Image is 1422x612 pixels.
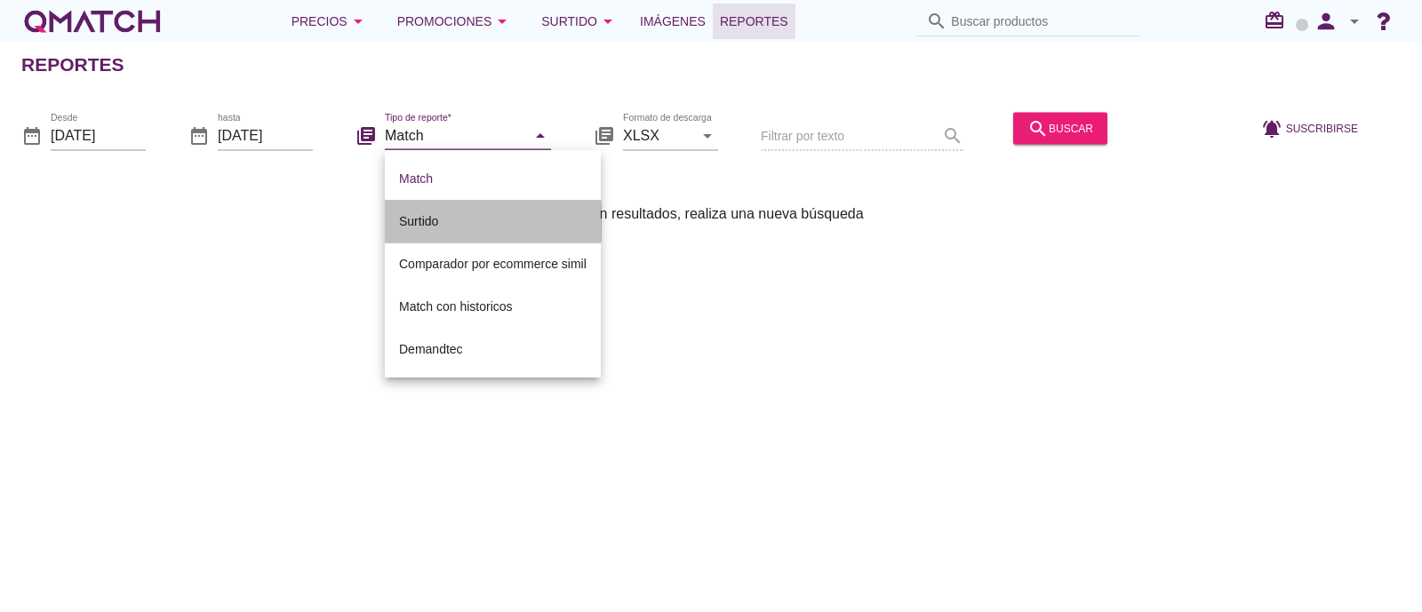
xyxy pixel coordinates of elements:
h2: Reportes [21,51,124,79]
i: arrow_drop_down [597,11,619,32]
i: redeem [1264,10,1292,31]
i: library_books [594,124,615,146]
i: search [926,11,947,32]
button: Suscribirse [1247,112,1372,144]
a: white-qmatch-logo [21,4,164,39]
button: Surtido [527,4,633,39]
div: Match con historicos [399,296,587,317]
div: Comparador por ecommerce simil [399,253,587,274]
i: arrow_drop_down [697,124,718,146]
i: date_range [188,124,210,146]
div: Demandtec [399,338,587,360]
input: Tipo de reporte* [385,121,526,149]
span: Sin resultados, realiza una nueva búsqueda [587,203,863,225]
i: person [1308,9,1344,34]
a: Imágenes [633,4,713,39]
span: Imágenes [640,11,706,32]
i: notifications_active [1261,117,1286,139]
div: Surtido [541,11,619,32]
div: Match [399,168,587,189]
i: search [1027,117,1049,139]
div: Promociones [397,11,514,32]
button: Precios [277,4,383,39]
div: Precios [292,11,369,32]
i: arrow_drop_down [491,11,513,32]
input: hasta [218,121,313,149]
a: Reportes [713,4,795,39]
input: Buscar productos [951,7,1129,36]
button: buscar [1013,112,1107,144]
input: Desde [51,121,146,149]
i: arrow_drop_down [348,11,369,32]
span: Suscribirse [1286,120,1358,136]
div: Surtido [399,211,587,232]
div: buscar [1027,117,1093,139]
input: Formato de descarga [623,121,693,149]
i: library_books [355,124,377,146]
i: arrow_drop_down [1344,11,1365,32]
button: Promociones [383,4,528,39]
span: Reportes [720,11,788,32]
i: arrow_drop_down [530,124,551,146]
i: date_range [21,124,43,146]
